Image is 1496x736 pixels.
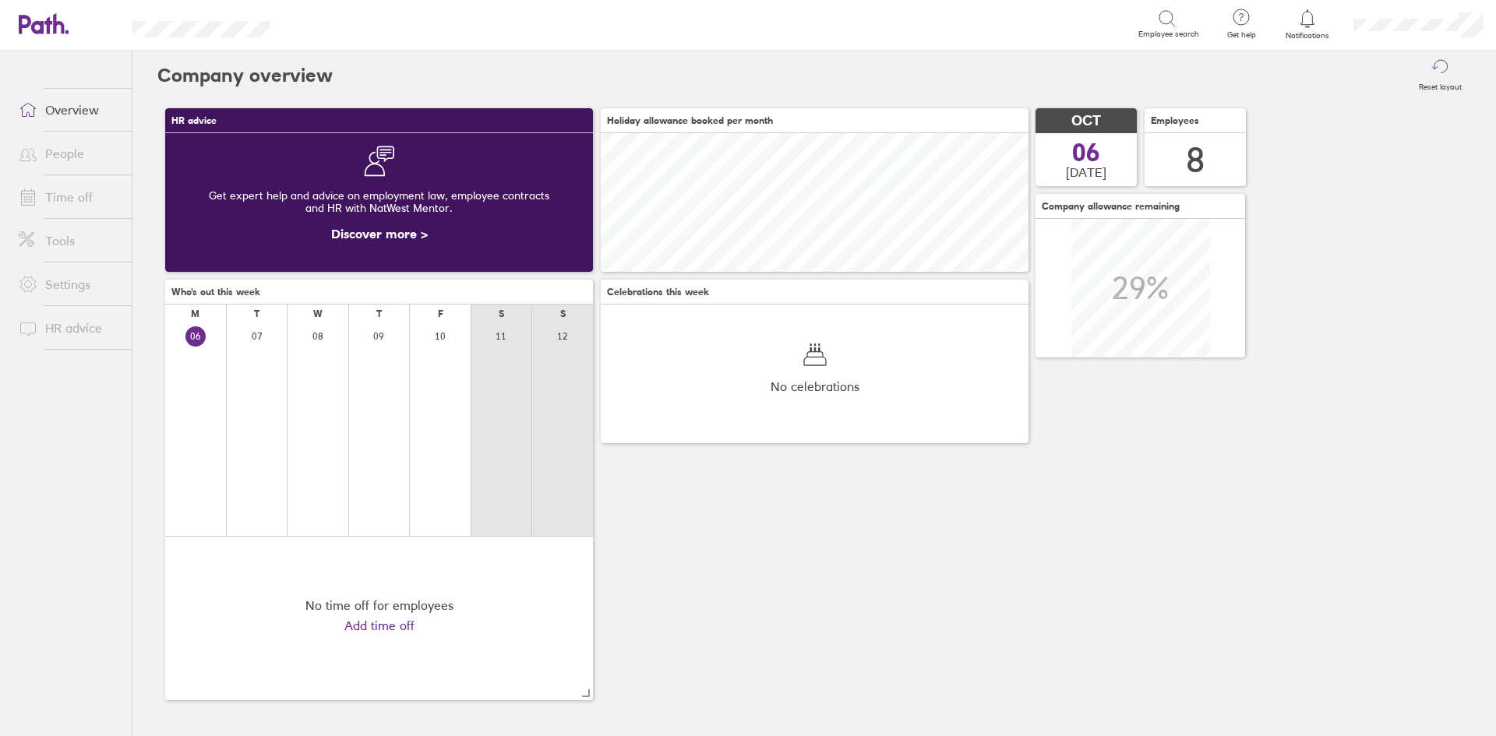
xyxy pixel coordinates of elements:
span: Notifications [1283,31,1333,40]
span: Celebrations this week [607,287,709,298]
a: Add time off [344,618,415,632]
label: Reset layout [1410,78,1471,92]
a: Discover more > [331,226,428,241]
a: Time off [6,181,132,213]
span: Get help [1216,30,1267,40]
span: [DATE] [1066,165,1106,179]
div: T [254,308,259,319]
div: S [499,308,504,319]
div: W [313,308,323,319]
a: Notifications [1283,8,1333,40]
button: Reset layout [1410,51,1471,100]
div: M [191,308,199,319]
div: S [560,308,566,319]
div: Get expert help and advice on employment law, employee contracts and HR with NatWest Mentor. [178,177,580,227]
span: OCT [1071,113,1101,129]
div: 8 [1186,140,1205,180]
span: Holiday allowance booked per month [607,115,773,126]
span: Employee search [1138,30,1199,39]
a: HR advice [6,312,132,343]
a: Tools [6,225,132,256]
div: Search [312,16,352,30]
span: Who's out this week [171,287,260,298]
span: Employees [1151,115,1199,126]
div: F [438,308,443,319]
span: No celebrations [771,379,859,393]
span: Company allowance remaining [1042,201,1180,212]
div: No time off for employees [305,598,453,612]
a: Overview [6,94,132,125]
span: HR advice [171,115,217,126]
div: T [376,308,382,319]
h2: Company overview [157,51,333,100]
a: Settings [6,269,132,300]
a: People [6,138,132,169]
span: 06 [1072,140,1100,165]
